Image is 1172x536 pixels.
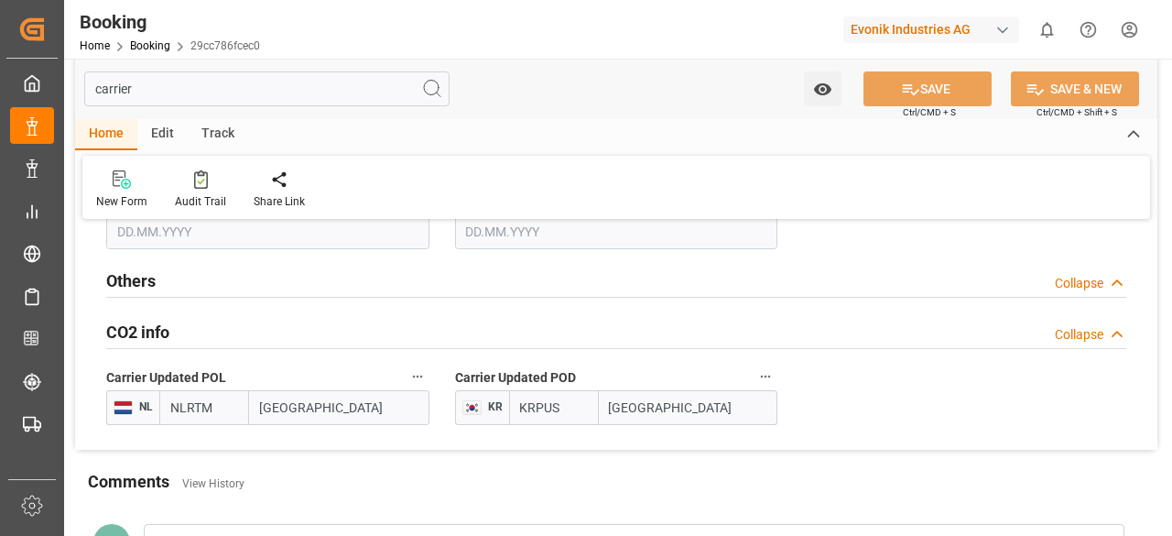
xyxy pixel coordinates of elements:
[80,8,260,36] div: Booking
[843,12,1026,47] button: Evonik Industries AG
[1036,105,1117,119] span: Ctrl/CMD + Shift + S
[599,390,778,425] input: Enter Port Name
[455,214,778,249] input: DD.MM.YYYY
[106,214,429,249] input: DD.MM.YYYY
[106,268,156,293] h2: Others
[182,477,244,490] a: View History
[455,368,576,388] span: Carrier Updated POD
[106,320,169,345] h2: CO2 info
[406,365,429,388] button: Carrier Updated POL
[88,469,169,494] h2: Comments
[106,368,226,388] span: Carrier Updated POL
[754,365,777,388] button: Carrier Updated POD
[133,400,153,413] span: NL
[1026,9,1068,50] button: show 0 new notifications
[1055,325,1103,345] div: Collapse
[482,400,503,413] span: KR
[114,400,133,415] img: country
[1055,274,1103,293] div: Collapse
[130,39,170,52] a: Booking
[84,71,450,106] input: Search Fields
[175,193,226,210] div: Audit Trail
[843,16,1019,43] div: Evonik Industries AG
[80,39,110,52] a: Home
[188,119,248,150] div: Track
[254,193,305,210] div: Share Link
[804,71,841,106] button: open menu
[462,400,482,415] img: country
[137,119,188,150] div: Edit
[96,193,147,210] div: New Form
[863,71,992,106] button: SAVE
[1011,71,1139,106] button: SAVE & NEW
[159,390,249,425] input: Enter Locode
[249,390,429,425] input: Enter Port Name
[903,105,956,119] span: Ctrl/CMD + S
[1068,9,1109,50] button: Help Center
[509,390,599,425] input: Enter Locode
[75,119,137,150] div: Home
